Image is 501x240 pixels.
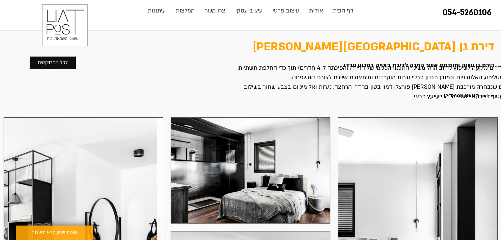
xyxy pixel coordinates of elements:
a: המלצות [171,4,200,17]
span: לכל הפרויקטים [38,59,68,67]
nav: אתר [142,4,359,17]
a: 054-5260106 [443,7,491,18]
p: המלצות [172,4,198,17]
p: צרו קשר [202,4,229,17]
a: עיתונות [143,4,171,17]
p: אודות [306,4,326,17]
span: דירת גן ישנה ומוזנחת אשר הפכה לדירת בוטיק בסגנון נורדי [344,61,494,70]
span: דירת גן [GEOGRAPHIC_DATA][PERSON_NAME] [253,39,494,55]
a: עיצוב פרטי [268,4,304,17]
p: עיתונות [144,4,169,17]
a: דף הבית [328,4,358,17]
a: אודות [304,4,328,17]
p: עיצוב פרטי [269,4,302,17]
span: שיחת ייעוץ ללא תשלום [31,229,77,237]
a: צרו קשר [200,4,231,17]
a: עיצוב עסקי [231,4,268,17]
p: עיצוב עסקי [232,4,266,17]
a: לכל הפרויקטים [29,56,76,69]
p: דף הבית [329,4,357,17]
a: שיחת ייעוץ ללא תשלום [16,226,93,240]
